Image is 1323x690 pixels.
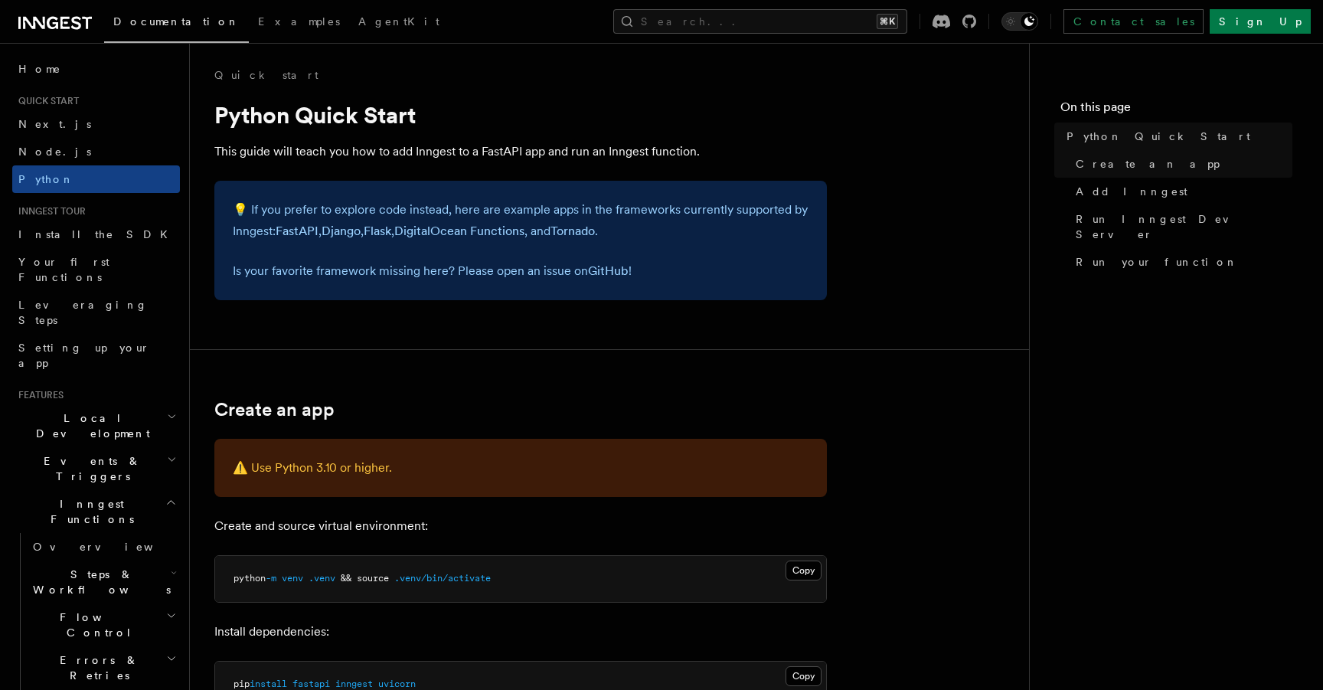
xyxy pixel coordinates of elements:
a: Overview [27,533,180,561]
a: Run Inngest Dev Server [1070,205,1292,248]
span: Inngest Functions [12,496,165,527]
span: .venv/bin/activate [394,573,491,584]
span: fastapi [292,679,330,689]
span: && [341,573,351,584]
button: Toggle dark mode [1001,12,1038,31]
span: Inngest tour [12,205,86,217]
span: Events & Triggers [12,453,167,484]
a: Django [322,224,361,238]
span: Add Inngest [1076,184,1187,199]
span: Run Inngest Dev Server [1076,211,1292,242]
span: Your first Functions [18,256,109,283]
p: Create and source virtual environment: [214,515,827,537]
a: Setting up your app [12,334,180,377]
span: python [234,573,266,584]
p: 💡 If you prefer to explore code instead, here are example apps in the frameworks currently suppor... [233,199,808,242]
span: Examples [258,15,340,28]
button: Copy [786,666,822,686]
a: Create an app [214,399,335,420]
span: Leveraging Steps [18,299,148,326]
button: Flow Control [27,603,180,646]
p: Install dependencies: [214,621,827,643]
a: Leveraging Steps [12,291,180,334]
span: pip [234,679,250,689]
a: Sign Up [1210,9,1311,34]
h1: Python Quick Start [214,101,827,129]
span: Run your function [1076,254,1238,270]
span: Node.js [18,146,91,158]
a: Node.js [12,138,180,165]
span: Documentation [113,15,240,28]
span: Python [18,173,74,185]
span: -m [266,573,276,584]
span: venv [282,573,303,584]
p: ⚠️ Use Python 3.10 or higher. [233,457,808,479]
a: Contact sales [1063,9,1204,34]
span: install [250,679,287,689]
a: Python [12,165,180,193]
a: GitHub [588,263,629,278]
a: AgentKit [349,5,449,41]
span: source [357,573,389,584]
span: Local Development [12,410,167,441]
a: Tornado [550,224,595,238]
a: Run your function [1070,248,1292,276]
a: Quick start [214,67,318,83]
a: Flask [364,224,391,238]
button: Inngest Functions [12,490,180,533]
span: Errors & Retries [27,652,166,683]
h4: On this page [1060,98,1292,123]
span: Flow Control [27,610,166,640]
span: Python Quick Start [1067,129,1250,144]
p: This guide will teach you how to add Inngest to a FastAPI app and run an Inngest function. [214,141,827,162]
span: Features [12,389,64,401]
span: Steps & Workflows [27,567,171,597]
button: Copy [786,561,822,580]
a: DigitalOcean Functions [394,224,524,238]
a: Home [12,55,180,83]
button: Errors & Retries [27,646,180,689]
a: Documentation [104,5,249,43]
a: Add Inngest [1070,178,1292,205]
a: Next.js [12,110,180,138]
button: Local Development [12,404,180,447]
span: Overview [33,541,191,553]
a: Create an app [1070,150,1292,178]
a: Examples [249,5,349,41]
span: inngest [335,679,373,689]
button: Search...⌘K [613,9,907,34]
span: AgentKit [358,15,439,28]
button: Events & Triggers [12,447,180,490]
button: Steps & Workflows [27,561,180,603]
span: Home [18,61,61,77]
p: Is your favorite framework missing here? Please open an issue on ! [233,260,808,282]
a: FastAPI [276,224,318,238]
span: Setting up your app [18,342,150,369]
span: Create an app [1076,156,1220,172]
a: Your first Functions [12,248,180,291]
a: Python Quick Start [1060,123,1292,150]
span: Next.js [18,118,91,130]
a: Install the SDK [12,221,180,248]
span: uvicorn [378,679,416,689]
span: Quick start [12,95,79,107]
span: Install the SDK [18,228,177,240]
kbd: ⌘K [877,14,898,29]
span: .venv [309,573,335,584]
